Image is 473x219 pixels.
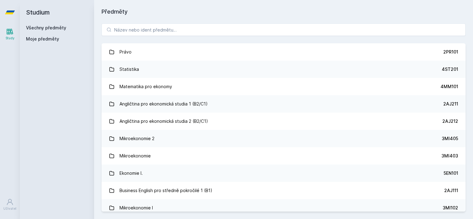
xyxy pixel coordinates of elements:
[440,84,458,90] div: 4MM101
[102,147,466,165] a: Mikroekonomie 3MI403
[102,95,466,113] a: Angličtina pro ekonomická studia 1 (B2/C1) 2AJ211
[3,206,16,211] div: Uživatel
[442,135,458,142] div: 3MI405
[102,165,466,182] a: Ekonomie I. 5EN101
[119,115,208,127] div: Angličtina pro ekonomická studia 2 (B2/C1)
[26,36,59,42] span: Moje předměty
[119,202,153,214] div: Mikroekonomie I
[102,43,466,61] a: Právo 2PR101
[102,78,466,95] a: Matematika pro ekonomy 4MM101
[119,167,143,179] div: Ekonomie I.
[102,61,466,78] a: Statistika 4ST201
[102,24,466,36] input: Název nebo ident předmětu…
[26,25,66,30] a: Všechny předměty
[102,182,466,199] a: Business English pro středně pokročilé 1 (B1) 2AJ111
[119,150,151,162] div: Mikroekonomie
[119,184,212,197] div: Business English pro středně pokročilé 1 (B1)
[1,25,19,44] a: Study
[442,118,458,124] div: 2AJ212
[102,113,466,130] a: Angličtina pro ekonomická studia 2 (B2/C1) 2AJ212
[102,199,466,217] a: Mikroekonomie I 3MI102
[119,80,172,93] div: Matematika pro ekonomy
[119,132,154,145] div: Mikroekonomie 2
[444,170,458,176] div: 5EN101
[444,187,458,194] div: 2AJ111
[119,46,132,58] div: Právo
[6,36,15,41] div: Study
[119,63,139,75] div: Statistika
[119,98,208,110] div: Angličtina pro ekonomická studia 1 (B2/C1)
[443,49,458,55] div: 2PR101
[443,101,458,107] div: 2AJ211
[441,153,458,159] div: 3MI403
[102,7,466,16] h1: Předměty
[443,205,458,211] div: 3MI102
[442,66,458,72] div: 4ST201
[102,130,466,147] a: Mikroekonomie 2 3MI405
[1,195,19,214] a: Uživatel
